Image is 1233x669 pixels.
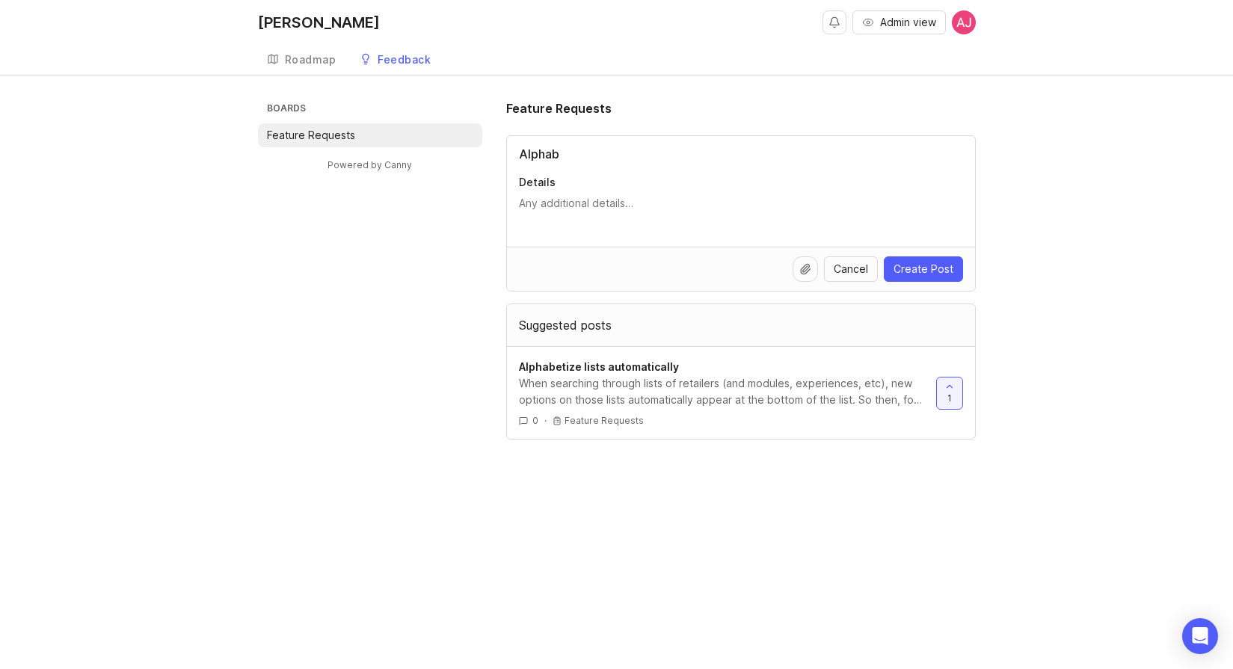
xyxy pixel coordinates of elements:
[258,45,345,75] a: Roadmap
[264,99,482,120] h3: Boards
[351,45,440,75] a: Feedback
[519,175,963,190] p: Details
[519,196,963,226] textarea: Details
[519,359,936,427] a: Alphabetize lists automaticallyWhen searching through lists of retailers (and modules, experience...
[519,360,679,373] span: Alphabetize lists automatically
[565,415,644,427] p: Feature Requests
[532,414,538,427] span: 0
[824,256,878,282] button: Cancel
[894,262,953,277] span: Create Post
[258,15,380,30] div: [PERSON_NAME]
[834,262,868,277] span: Cancel
[267,128,355,143] p: Feature Requests
[285,55,336,65] div: Roadmap
[507,304,975,346] div: Suggested posts
[325,156,414,173] a: Powered by Canny
[952,10,976,34] img: AJ Hoke
[506,99,612,117] h1: Feature Requests
[544,414,547,427] div: ·
[258,123,482,147] a: Feature Requests
[936,377,963,410] button: 1
[822,10,846,34] button: Notifications
[519,145,963,163] input: Title
[378,55,431,65] div: Feedback
[880,15,936,30] span: Admin view
[852,10,946,34] button: Admin view
[1182,618,1218,654] div: Open Intercom Messenger
[884,256,963,282] button: Create Post
[519,375,924,408] div: When searching through lists of retailers (and modules, experiences, etc), new options on those l...
[947,392,952,404] span: 1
